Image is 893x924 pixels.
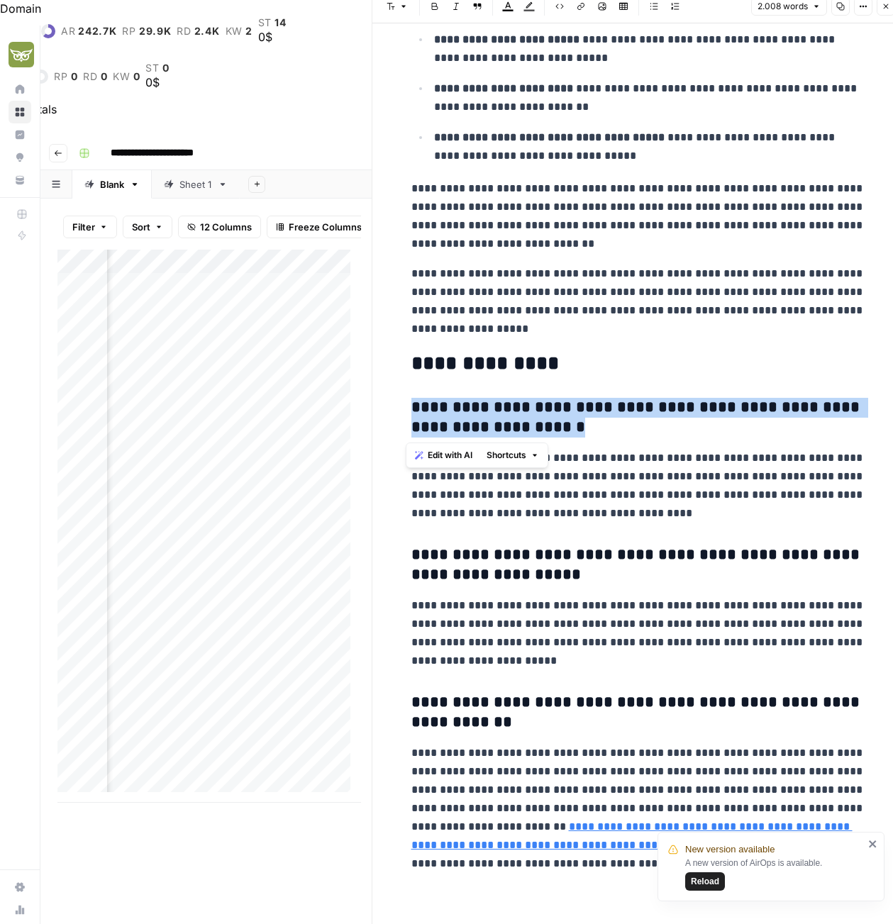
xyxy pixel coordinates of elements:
[685,857,864,891] div: A new version of AirOps is available.
[9,898,31,921] a: Usage
[152,170,240,199] a: Sheet 1
[691,875,719,888] span: Reload
[226,26,253,37] a: kw2
[72,170,152,199] a: Blank
[100,177,124,191] div: Blank
[9,876,31,898] a: Settings
[685,842,775,857] span: New version available
[101,71,108,82] span: 0
[83,71,97,82] span: rd
[179,177,212,191] div: Sheet 1
[122,26,135,37] span: rp
[162,62,170,74] span: 0
[274,17,286,28] span: 14
[267,216,371,238] button: Freeze Columns
[72,220,95,234] span: Filter
[123,216,172,238] button: Sort
[177,26,219,37] a: rd2.4K
[226,26,243,37] span: kw
[71,71,78,82] span: 0
[145,62,159,74] span: st
[200,220,252,234] span: 12 Columns
[258,17,272,28] span: st
[54,71,77,82] a: rp0
[481,446,545,464] button: Shortcuts
[133,71,140,82] span: 0
[61,26,117,37] a: ar242.7K
[685,872,725,891] button: Reload
[9,146,31,169] a: Opportunities
[83,71,107,82] a: rd0
[868,838,878,850] button: close
[78,26,116,37] span: 242.7K
[9,169,31,191] a: Your Data
[258,28,287,45] div: 0$
[409,446,478,464] button: Edit with AI
[145,62,169,74] a: st0
[61,26,75,37] span: ar
[194,26,220,37] span: 2.4K
[289,220,362,234] span: Freeze Columns
[258,17,287,28] a: st14
[428,449,472,462] span: Edit with AI
[63,216,117,238] button: Filter
[113,71,140,82] a: kw0
[487,449,526,462] span: Shortcuts
[177,26,191,37] span: rd
[54,71,67,82] span: rp
[245,26,253,37] span: 2
[132,220,150,234] span: Sort
[145,74,169,91] div: 0$
[139,26,172,37] span: 29.9K
[113,71,130,82] span: kw
[7,24,55,38] a: dr62
[122,26,171,37] a: rp29.9K
[178,216,261,238] button: 12 Columns
[9,123,31,146] a: Insights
